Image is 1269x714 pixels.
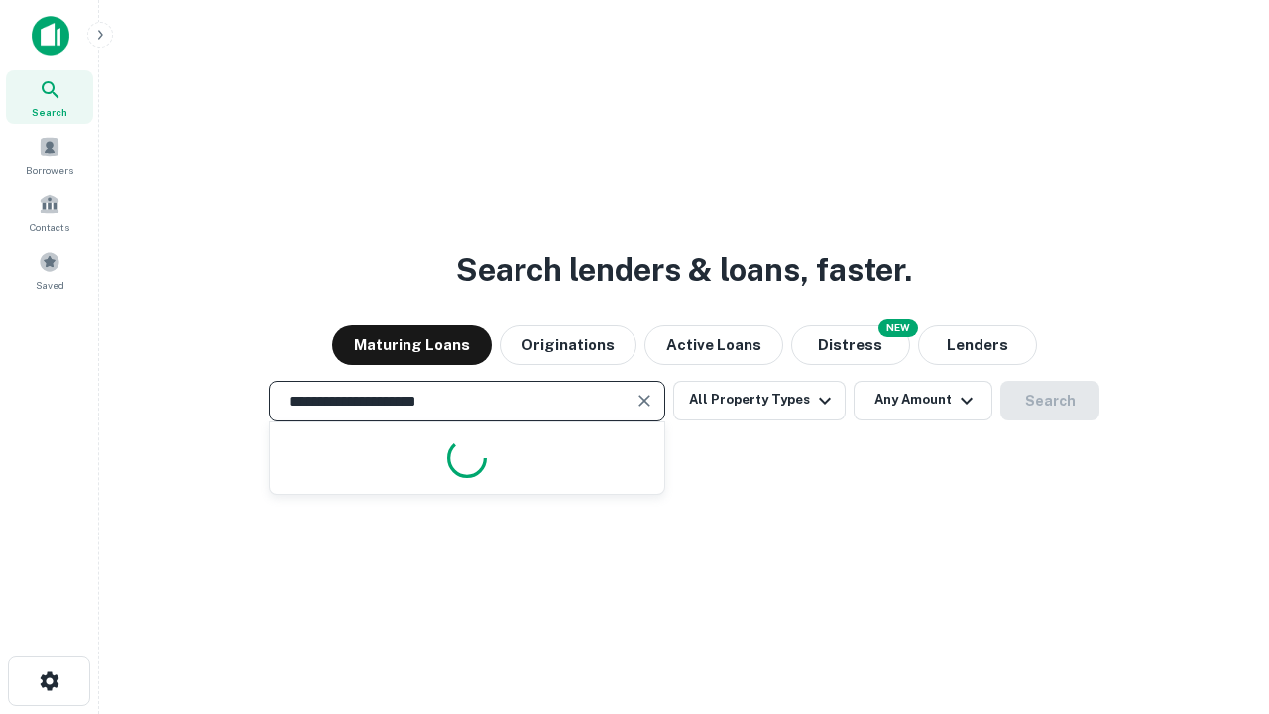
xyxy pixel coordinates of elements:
a: Search [6,70,93,124]
h3: Search lenders & loans, faster. [456,246,912,294]
iframe: Chat Widget [1170,555,1269,651]
button: Search distressed loans with lien and other non-mortgage details. [791,325,910,365]
a: Contacts [6,185,93,239]
button: Originations [500,325,636,365]
span: Contacts [30,219,69,235]
span: Borrowers [26,162,73,178]
img: capitalize-icon.png [32,16,69,56]
div: NEW [878,319,918,337]
button: Clear [631,387,658,415]
button: All Property Types [673,381,846,420]
span: Saved [36,277,64,293]
a: Saved [6,243,93,297]
span: Search [32,104,67,120]
button: Any Amount [854,381,992,420]
button: Active Loans [644,325,783,365]
button: Maturing Loans [332,325,492,365]
a: Borrowers [6,128,93,181]
button: Lenders [918,325,1037,365]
